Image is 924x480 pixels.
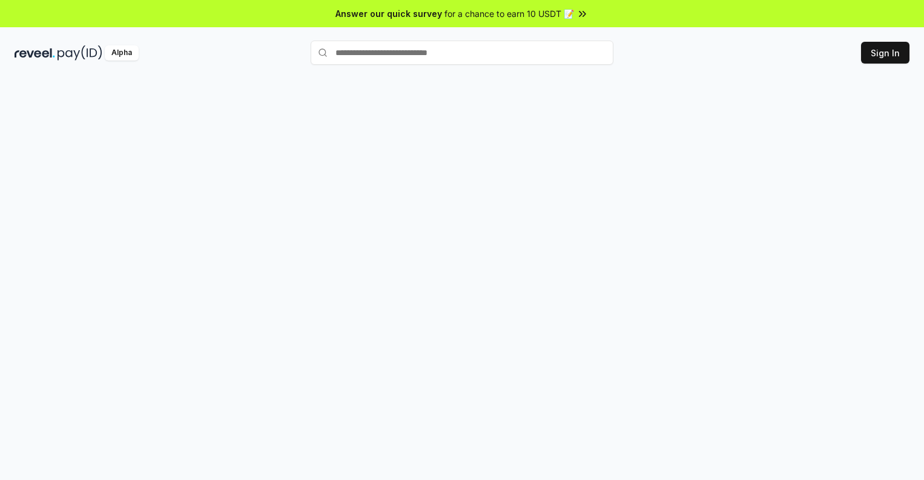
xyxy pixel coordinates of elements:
[444,7,574,20] span: for a chance to earn 10 USDT 📝
[335,7,442,20] span: Answer our quick survey
[58,45,102,61] img: pay_id
[105,45,139,61] div: Alpha
[15,45,55,61] img: reveel_dark
[861,42,909,64] button: Sign In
